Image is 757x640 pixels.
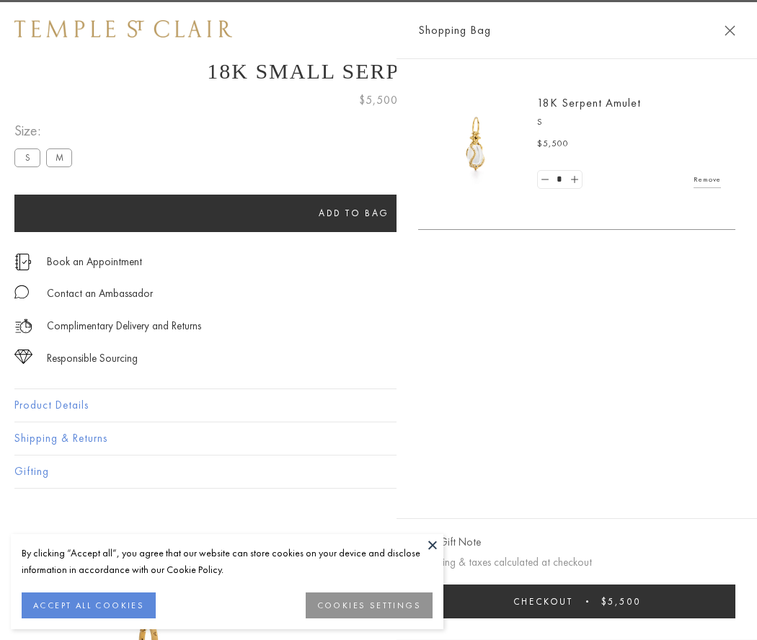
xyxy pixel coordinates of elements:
[359,91,398,110] span: $5,500
[14,20,232,37] img: Temple St. Clair
[725,25,735,36] button: Close Shopping Bag
[47,317,201,335] p: Complimentary Delivery and Returns
[418,533,481,551] button: Add Gift Note
[567,171,581,189] a: Set quantity to 2
[46,148,72,166] label: M
[14,148,40,166] label: S
[14,422,743,455] button: Shipping & Returns
[14,455,743,488] button: Gifting
[14,254,32,270] img: icon_appointment.svg
[537,115,721,130] p: S
[538,171,552,189] a: Set quantity to 0
[22,592,156,618] button: ACCEPT ALL COOKIES
[47,285,153,303] div: Contact an Ambassador
[694,172,721,187] a: Remove
[14,350,32,364] img: icon_sourcing.svg
[513,595,573,608] span: Checkout
[319,207,389,219] span: Add to bag
[47,350,138,368] div: Responsible Sourcing
[418,21,491,40] span: Shopping Bag
[14,195,694,232] button: Add to bag
[14,317,32,335] img: icon_delivery.svg
[537,137,569,151] span: $5,500
[418,554,735,572] p: Shipping & taxes calculated at checkout
[47,254,142,270] a: Book an Appointment
[14,59,743,84] h1: 18K Small Serpent Amulet
[14,285,29,299] img: MessageIcon-01_2.svg
[433,101,519,187] img: P51836-E11SERPPV
[601,595,641,608] span: $5,500
[306,592,433,618] button: COOKIES SETTINGS
[22,545,433,578] div: By clicking “Accept all”, you agree that our website can store cookies on your device and disclos...
[14,389,743,422] button: Product Details
[14,119,78,143] span: Size:
[418,585,735,618] button: Checkout $5,500
[537,95,641,110] a: 18K Serpent Amulet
